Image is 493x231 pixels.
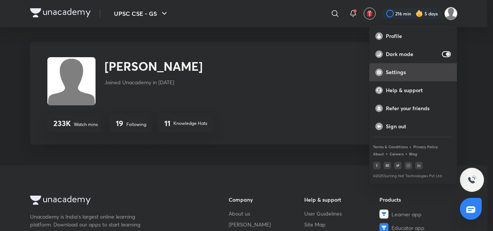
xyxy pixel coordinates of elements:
[369,63,457,81] a: Settings
[386,105,451,112] p: Refer your friends
[386,33,451,40] p: Profile
[369,81,457,99] a: Help & support
[390,152,404,156] a: Careers
[386,69,451,76] p: Settings
[369,99,457,117] a: Refer your friends
[369,27,457,45] a: Profile
[409,152,417,156] a: Blog
[373,152,384,156] a: About
[413,144,438,149] a: Privacy Policy
[405,150,408,157] div: •
[373,174,453,178] p: © 2025 Sorting Hat Technologies Pvt Ltd
[385,150,388,157] div: •
[386,123,451,130] p: Sign out
[386,87,451,94] p: Help & support
[386,51,439,58] p: Dark mode
[409,143,412,150] div: •
[373,144,408,149] a: Terms & Conditions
